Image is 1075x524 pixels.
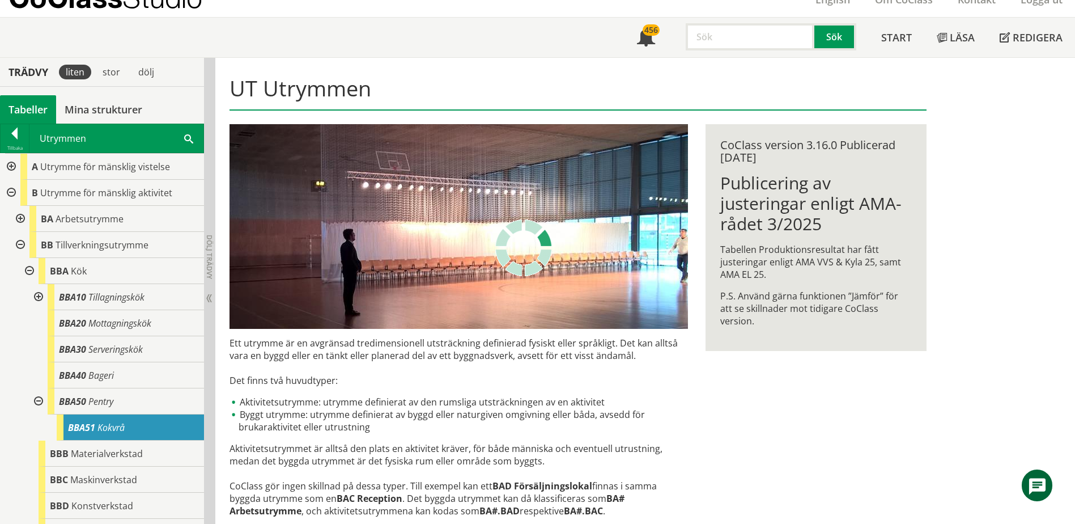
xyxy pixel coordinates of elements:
span: Notifikationer [637,29,655,48]
span: BBC [50,474,68,486]
span: Läsa [950,31,975,44]
button: Sök [814,23,856,50]
span: Kokvrå [97,421,125,434]
span: BBA50 [59,395,86,408]
li: Byggt utrymme: utrymme definierat av byggd eller naturgiven omgivning eller båda, avsedd för bruk... [230,408,688,433]
div: Tillbaka [1,143,29,153]
span: BBA10 [59,291,86,303]
img: Laddar [495,219,552,276]
a: Redigera [987,18,1075,57]
span: Serveringskök [88,343,143,356]
span: Redigera [1013,31,1063,44]
span: Bageri [88,369,114,382]
input: Sök [686,23,814,50]
h1: Publicering av justeringar enligt AMA-rådet 3/2025 [720,173,911,234]
span: Tillverkningsutrymme [56,239,148,251]
span: BBA30 [59,343,86,356]
strong: BA#.BAD [479,505,520,517]
div: Trädvy [2,66,54,78]
img: utrymme.jpg [230,124,688,329]
span: BB [41,239,53,251]
span: BA [41,213,53,225]
h1: UT Utrymmen [230,75,926,111]
span: Materialverkstad [71,447,143,460]
span: Start [881,31,912,44]
span: BBB [50,447,69,460]
span: Konstverkstad [71,500,133,512]
span: B [32,187,38,199]
span: Tillagningskök [88,291,145,303]
span: Kök [71,265,87,277]
a: 456 [624,18,668,57]
span: BBD [50,500,69,512]
strong: BA#.BAC [564,505,603,517]
div: stor [96,65,127,79]
span: Mottagningskök [88,317,151,329]
p: Tabellen Produktionsresultat har fått justeringar enligt AMA VVS & Kyla 25, samt AMA EL 25. [720,243,911,281]
div: dölj [131,65,161,79]
span: Utrymme för mänsklig aktivitet [40,187,172,199]
div: 456 [643,24,660,36]
span: BBA51 [68,421,95,434]
a: Läsa [924,18,987,57]
p: P.S. Använd gärna funktionen ”Jämför” för att se skillnader mot tidigare CoClass version. [720,290,911,327]
span: Arbetsutrymme [56,213,124,225]
span: Sök i tabellen [184,132,193,144]
span: Utrymme för mänsklig vistelse [40,160,170,173]
div: Utrymmen [29,124,203,153]
div: CoClass version 3.16.0 Publicerad [DATE] [720,139,911,164]
strong: BAC Reception [337,492,402,505]
strong: BAD Försäljningslokal [492,480,592,492]
div: liten [59,65,91,79]
span: A [32,160,38,173]
span: Pentry [88,395,113,408]
a: Mina strukturer [56,95,151,124]
span: BBA20 [59,317,86,329]
span: Dölj trädvy [205,235,214,279]
a: Start [869,18,924,57]
strong: BA# Arbetsutrymme [230,492,624,517]
span: BBA40 [59,369,86,382]
span: BBA [50,265,69,277]
li: Aktivitetsutrymme: utrymme definierat av den rumsliga utsträckningen av en aktivitet [230,396,688,408]
span: Maskinverkstad [70,474,137,486]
